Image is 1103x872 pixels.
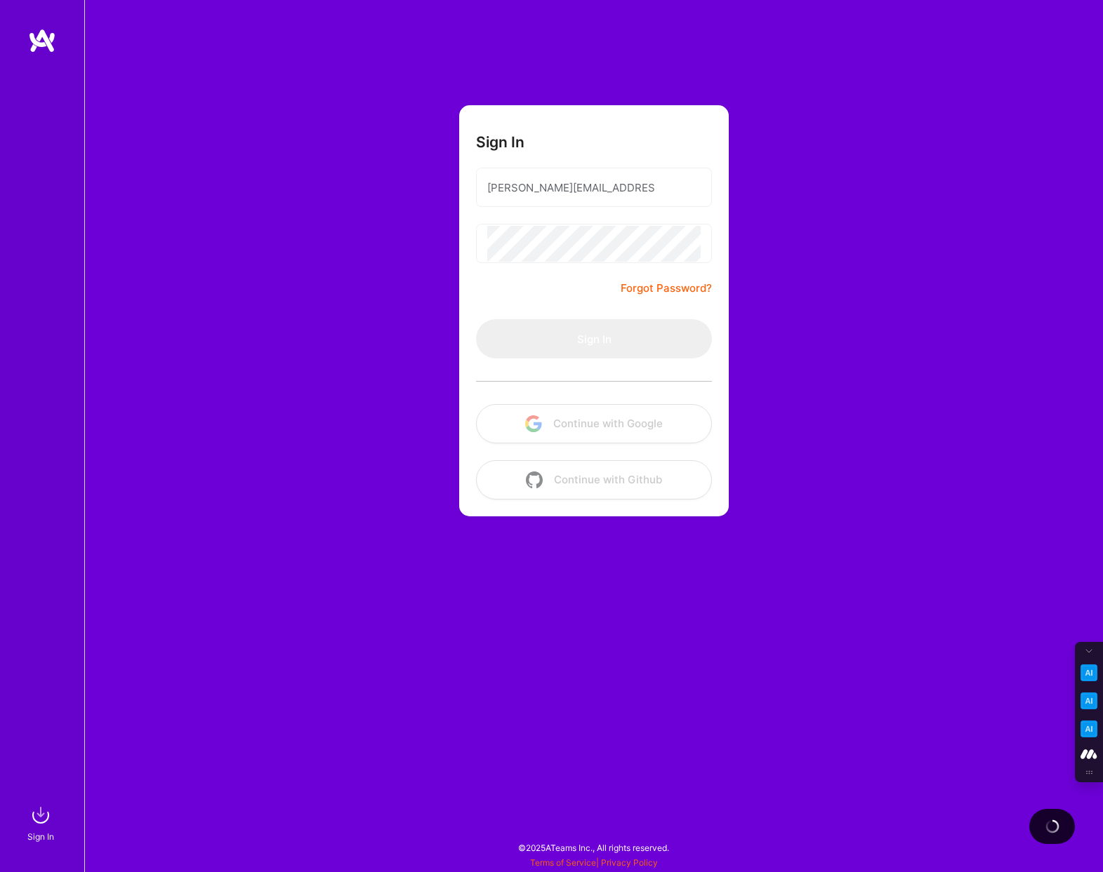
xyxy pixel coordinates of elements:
[476,460,712,499] button: Continue with Github
[1081,692,1097,709] img: Email Tone Analyzer icon
[530,857,658,868] span: |
[476,319,712,358] button: Sign In
[530,857,596,868] a: Terms of Service
[28,28,56,53] img: logo
[84,830,1103,865] div: © 2025 ATeams Inc., All rights reserved.
[487,170,656,206] input: Email...
[1081,664,1097,681] img: Key Point Extractor icon
[601,857,658,868] a: Privacy Policy
[526,471,543,488] img: icon
[27,801,55,829] img: sign in
[1045,819,1059,833] img: loading
[1081,720,1097,737] img: Jargon Buster icon
[525,415,542,432] img: icon
[621,280,712,297] a: Forgot Password?
[29,801,55,844] a: sign inSign In
[476,133,524,151] h3: Sign In
[476,404,712,443] button: Continue with Google
[27,829,54,844] div: Sign In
